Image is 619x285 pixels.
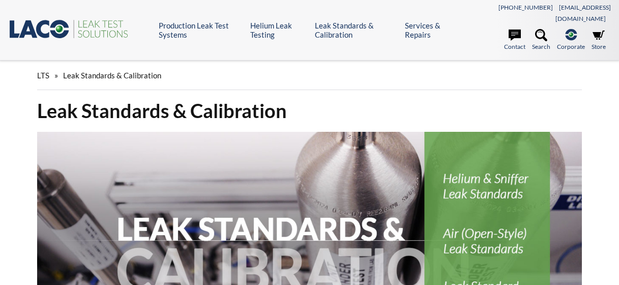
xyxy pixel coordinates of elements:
span: Leak Standards & Calibration [63,71,161,80]
a: Services & Repairs [405,21,458,39]
div: » [37,61,582,90]
a: Contact [504,29,525,51]
a: Store [592,29,606,51]
span: LTS [37,71,49,80]
a: Production Leak Test Systems [159,21,243,39]
a: [PHONE_NUMBER] [498,4,553,11]
a: Search [532,29,550,51]
h1: Leak Standards & Calibration [37,98,582,123]
a: [EMAIL_ADDRESS][DOMAIN_NAME] [555,4,611,22]
span: Corporate [557,42,585,51]
a: Leak Standards & Calibration [315,21,397,39]
a: Helium Leak Testing [250,21,307,39]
